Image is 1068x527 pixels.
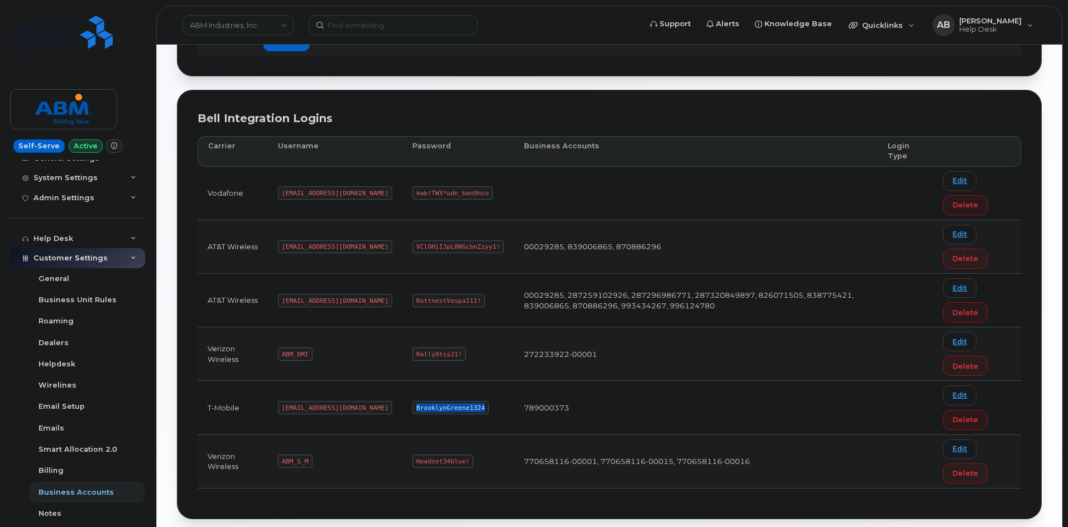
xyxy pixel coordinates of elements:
[278,401,392,414] code: [EMAIL_ADDRESS][DOMAIN_NAME]
[943,332,976,351] a: Edit
[943,463,988,484] button: Delete
[943,439,976,459] a: Edit
[514,274,878,327] td: 00029285, 287259102926, 287296986771, 287320849897, 826071505, 838775421, 839006865, 870886296, 9...
[925,14,1041,36] div: Alex Bradshaw
[841,14,922,36] div: Quicklinks
[514,220,878,274] td: 00029285, 839006865, 870886296
[660,18,691,30] span: Support
[514,381,878,434] td: 789000373
[514,327,878,381] td: 272233922-00001
[959,16,1022,25] span: [PERSON_NAME]
[278,455,312,468] code: ABM_S_M
[309,15,478,35] input: Find something...
[198,435,268,489] td: Verizon Wireless
[412,186,492,200] code: kwb!TWX*udn_ban9hcu
[943,171,976,191] a: Edit
[943,278,976,298] a: Edit
[764,18,832,30] span: Knowledge Base
[937,18,950,32] span: AB
[198,136,268,167] th: Carrier
[278,240,392,254] code: [EMAIL_ADDRESS][DOMAIN_NAME]
[278,294,392,307] code: [EMAIL_ADDRESS][DOMAIN_NAME]
[943,410,988,430] button: Delete
[198,220,268,274] td: AT&T Wireless
[952,307,978,318] span: Delete
[278,347,312,361] code: ABM_DMI
[198,110,1021,127] div: Bell Integration Logins
[514,435,878,489] td: 770658116-00001, 770658116-00015, 770658116-00016
[943,302,988,322] button: Delete
[278,186,392,200] code: [EMAIL_ADDRESS][DOMAIN_NAME]
[952,361,978,371] span: Delete
[716,18,739,30] span: Alerts
[198,327,268,381] td: Verizon Wireless
[412,347,465,361] code: RallyOtis21!
[952,468,978,478] span: Delete
[878,136,933,167] th: Login Type
[412,455,473,468] code: Headset34blue!
[642,13,699,35] a: Support
[182,15,294,35] a: ABM Industries, Inc.
[198,274,268,327] td: AT&T Wireless
[952,253,978,264] span: Delete
[514,136,878,167] th: Business Accounts
[402,136,514,167] th: Password
[959,25,1022,34] span: Help Desk
[198,167,268,220] td: Vodafone
[412,401,488,414] code: BrooklynGreene1324
[862,21,903,30] span: Quicklinks
[699,13,747,35] a: Alerts
[412,240,504,254] code: VClOHiIJpL0NGcbnZzyy1!
[198,381,268,434] td: T-Mobile
[952,414,978,425] span: Delete
[943,249,988,269] button: Delete
[943,356,988,376] button: Delete
[943,385,976,405] a: Edit
[943,225,976,244] a: Edit
[952,200,978,210] span: Delete
[268,136,402,167] th: Username
[747,13,840,35] a: Knowledge Base
[943,195,988,215] button: Delete
[412,294,485,307] code: RottnestVespa111!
